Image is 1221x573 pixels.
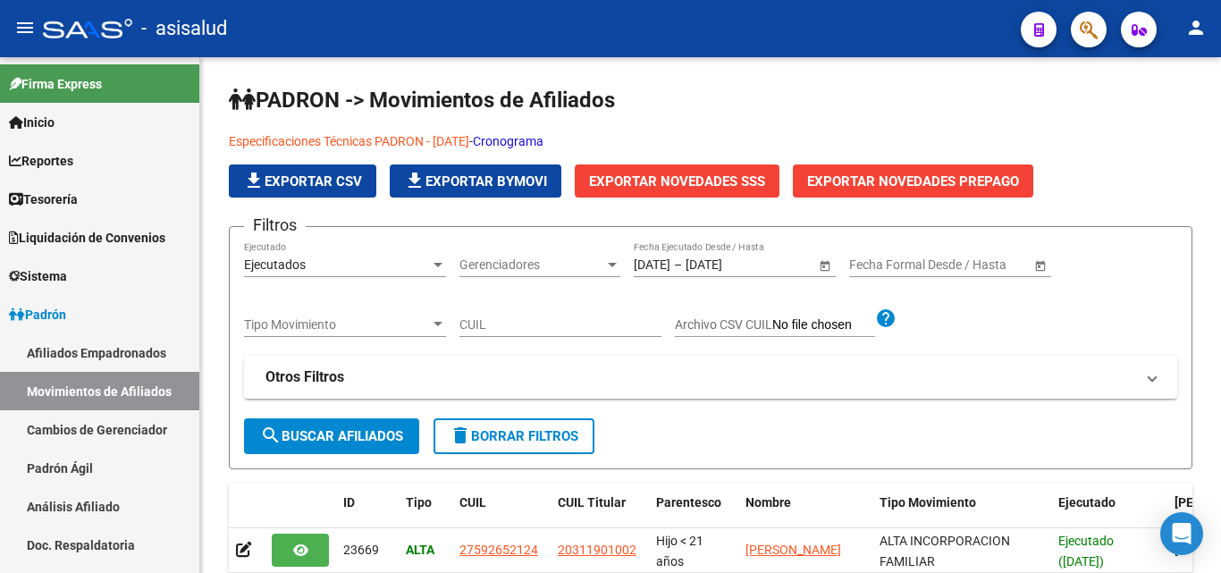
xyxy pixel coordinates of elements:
[336,484,399,543] datatable-header-cell: ID
[745,543,841,557] span: [PERSON_NAME]
[244,257,306,272] span: Ejecutados
[551,484,649,543] datatable-header-cell: CUIL Titular
[675,317,772,332] span: Archivo CSV CUIL
[1051,484,1167,543] datatable-header-cell: Ejecutado
[1031,256,1049,274] button: Open calendar
[849,257,914,273] input: Fecha inicio
[459,495,486,510] span: CUIL
[9,190,78,209] span: Tesorería
[244,418,419,454] button: Buscar Afiliados
[452,484,551,543] datatable-header-cell: CUIL
[1058,534,1114,569] span: Ejecutado ([DATE])
[243,170,265,191] mat-icon: file_download
[674,257,682,273] span: –
[880,534,1010,569] span: ALTA INCORPORACION FAMILIAR
[243,173,362,190] span: Exportar CSV
[745,495,791,510] span: Nombre
[656,495,721,510] span: Parentesco
[406,543,434,557] strong: ALTA
[229,131,1192,151] p: -
[141,9,227,48] span: - asisalud
[9,228,165,248] span: Liquidación de Convenios
[9,113,55,132] span: Inicio
[244,356,1177,399] mat-expansion-panel-header: Otros Filtros
[558,495,626,510] span: CUIL Titular
[390,164,561,198] button: Exportar Bymovi
[450,425,471,446] mat-icon: delete
[244,317,430,333] span: Tipo Movimiento
[459,257,604,273] span: Gerenciadores
[1185,17,1207,38] mat-icon: person
[738,484,872,543] datatable-header-cell: Nombre
[14,17,36,38] mat-icon: menu
[434,418,594,454] button: Borrar Filtros
[634,257,670,273] input: Fecha inicio
[404,173,547,190] span: Exportar Bymovi
[343,495,355,510] span: ID
[399,484,452,543] datatable-header-cell: Tipo
[772,317,875,333] input: Archivo CSV CUIL
[9,266,67,286] span: Sistema
[1160,512,1203,555] div: Open Intercom Messenger
[656,534,703,569] span: Hijo < 21 años
[229,88,615,113] span: PADRON -> Movimientos de Afiliados
[872,484,1051,543] datatable-header-cell: Tipo Movimiento
[244,213,306,238] h3: Filtros
[875,308,897,329] mat-icon: help
[815,256,834,274] button: Open calendar
[880,495,976,510] span: Tipo Movimiento
[9,74,102,94] span: Firma Express
[406,495,432,510] span: Tipo
[265,367,344,387] strong: Otros Filtros
[558,543,636,557] span: 20311901002
[649,484,738,543] datatable-header-cell: Parentesco
[343,543,379,557] span: 23669
[9,151,73,171] span: Reportes
[229,164,376,198] button: Exportar CSV
[450,428,578,444] span: Borrar Filtros
[807,173,1019,190] span: Exportar Novedades Prepago
[260,428,403,444] span: Buscar Afiliados
[459,543,538,557] span: 27592652124
[686,257,773,273] input: Fecha fin
[575,164,779,198] button: Exportar Novedades SSS
[930,257,1017,273] input: Fecha fin
[260,425,282,446] mat-icon: search
[404,170,425,191] mat-icon: file_download
[229,134,469,148] a: Especificaciones Técnicas PADRON - [DATE]
[793,164,1033,198] button: Exportar Novedades Prepago
[589,173,765,190] span: Exportar Novedades SSS
[473,134,543,148] a: Cronograma
[9,305,66,324] span: Padrón
[1058,495,1116,510] span: Ejecutado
